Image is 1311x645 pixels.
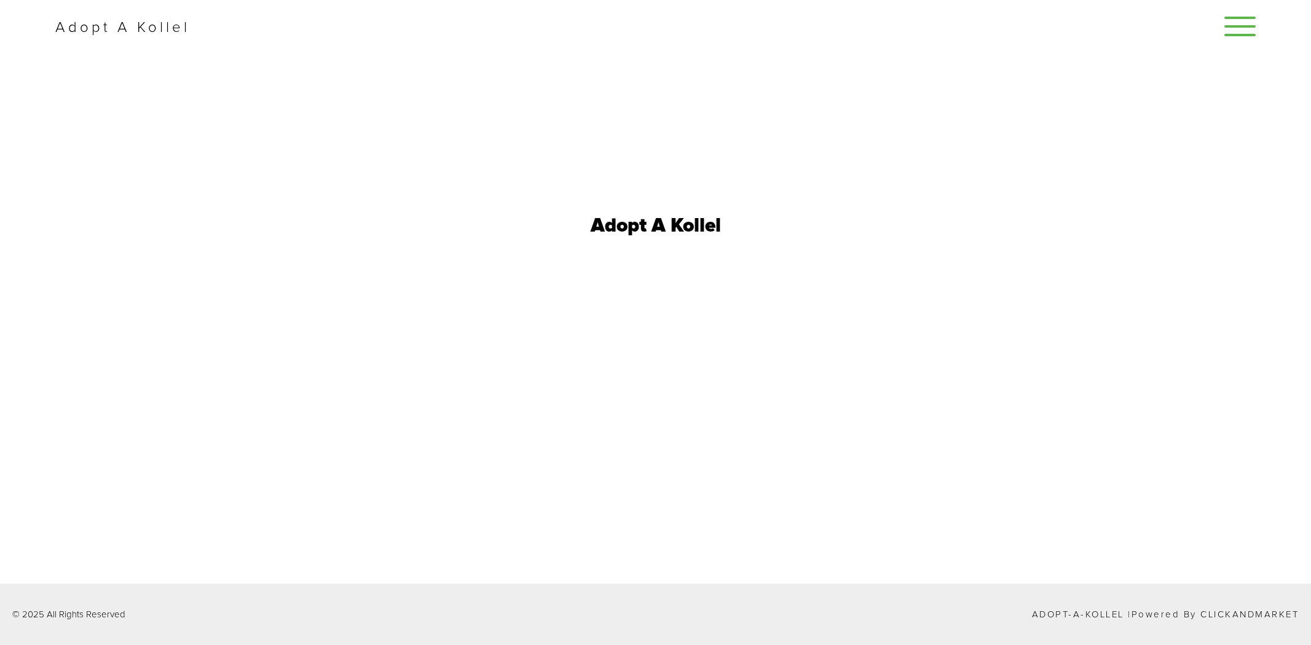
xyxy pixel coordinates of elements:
span: Powered by [1132,610,1197,619]
h1: Adopt A Kollel [591,216,721,236]
p: Adopt-a-Kollel | [1032,610,1299,619]
p: © 2025 All Rights Reserved [12,610,125,619]
p: Adopt A Kollel [55,20,190,35]
a: ClickandMarket [1200,610,1299,619]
